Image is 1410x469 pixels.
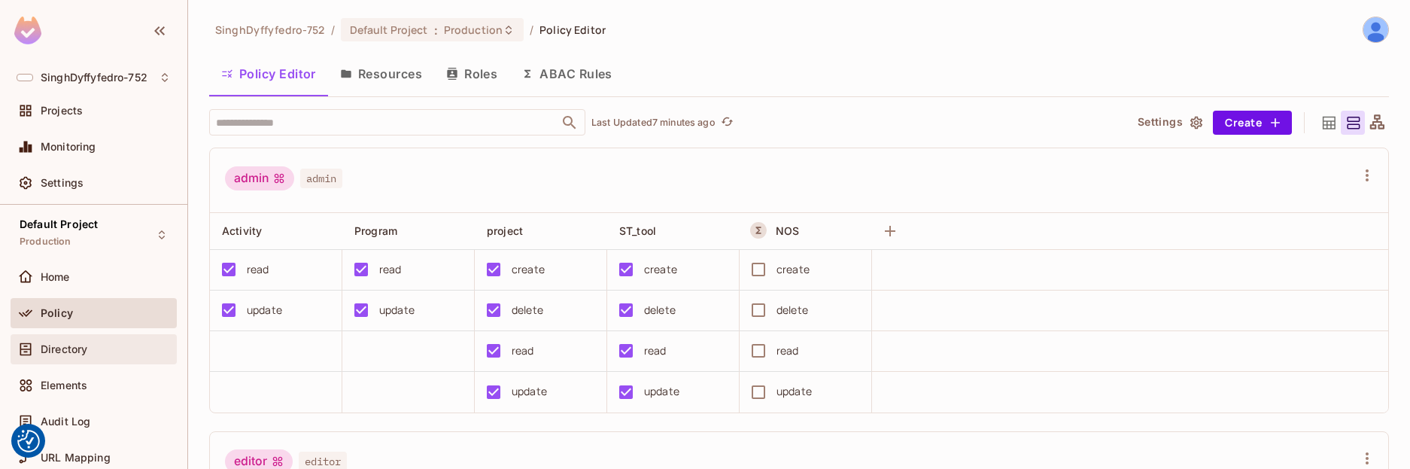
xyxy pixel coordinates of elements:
div: create [776,261,810,278]
span: Production [20,236,71,248]
span: Audit Log [41,416,90,428]
span: Directory [41,343,87,355]
div: read [644,343,667,359]
div: read [247,261,269,278]
span: Policy Editor [539,23,606,37]
span: Workspace: SinghDyffyfedro-752 [41,72,147,84]
div: delete [512,302,543,318]
span: project [487,224,523,237]
div: create [644,261,677,278]
div: read [512,343,534,359]
span: Projects [41,105,83,117]
span: NOS [776,224,799,237]
button: Open [559,112,580,133]
span: the active workspace [215,23,325,37]
div: update [247,302,282,318]
p: Last Updated 7 minutes ago [591,117,716,129]
div: update [776,383,812,400]
div: update [379,302,415,318]
span: Program [354,224,397,237]
button: Settings [1132,111,1207,135]
li: / [331,23,335,37]
span: ST_tool [619,224,656,237]
span: refresh [721,115,734,130]
button: refresh [719,114,737,132]
img: Revisit consent button [17,430,40,452]
button: Roles [434,55,509,93]
div: read [379,261,402,278]
div: delete [776,302,808,318]
span: Policy [41,307,73,319]
img: SReyMgAAAABJRU5ErkJggg== [14,17,41,44]
span: Click to refresh data [716,114,737,132]
button: Resources [328,55,434,93]
img: Pedro Brito [1363,17,1388,42]
span: Production [444,23,503,37]
button: ABAC Rules [509,55,624,93]
span: URL Mapping [41,452,111,464]
span: Activity [222,224,262,237]
button: Policy Editor [209,55,328,93]
span: Elements [41,379,87,391]
span: Home [41,271,70,283]
div: update [644,383,679,400]
div: admin [225,166,294,190]
span: Default Project [20,218,98,230]
div: update [512,383,547,400]
div: delete [644,302,676,318]
button: A Resource Set is a dynamically conditioned resource, defined by real-time criteria. [750,222,767,239]
li: / [530,23,533,37]
span: Default Project [350,23,428,37]
button: Consent Preferences [17,430,40,452]
button: Create [1213,111,1292,135]
div: read [776,343,799,359]
span: Monitoring [41,141,96,153]
div: create [512,261,545,278]
span: admin [300,169,342,188]
span: : [433,24,439,36]
span: Settings [41,177,84,189]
